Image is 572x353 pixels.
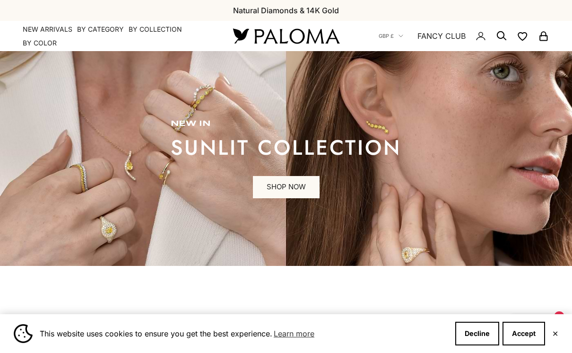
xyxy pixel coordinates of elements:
[77,25,124,34] summary: By Category
[14,324,33,343] img: Cookie banner
[129,25,182,34] summary: By Collection
[233,4,339,17] p: Natural Diamonds & 14K Gold
[379,21,549,51] nav: Secondary navigation
[379,32,403,40] button: GBP £
[23,25,72,34] a: NEW ARRIVALS
[272,327,316,341] a: Learn more
[40,327,448,341] span: This website uses cookies to ensure you get the best experience.
[417,30,466,42] a: FANCY CLUB
[552,331,558,336] button: Close
[171,119,401,129] p: new in
[253,176,320,199] a: SHOP NOW
[171,138,401,157] p: sunlit collection
[503,322,545,345] button: Accept
[23,38,57,48] summary: By Color
[379,32,394,40] span: GBP £
[455,322,499,345] button: Decline
[23,25,210,48] nav: Primary navigation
